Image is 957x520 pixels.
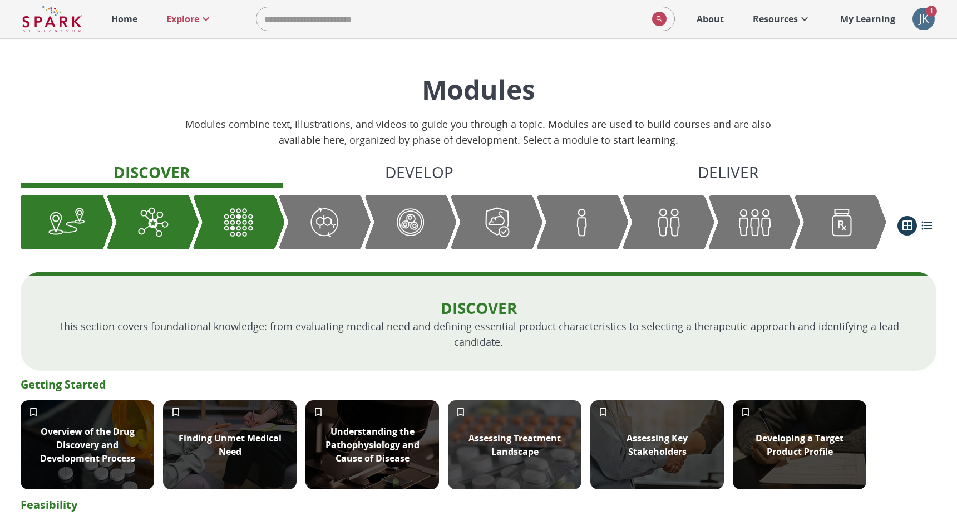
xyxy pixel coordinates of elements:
p: This section covers foundational knowledge: from evaluating medical need and defining essential p... [56,318,901,350]
p: About [697,12,724,26]
div: Different types of pills and tablets [448,400,581,489]
p: Assessing Treatment Landscape [455,431,575,458]
a: About [691,7,729,31]
div: Two people in conversation with one taking notes [163,400,297,489]
svg: Add to My Learning [455,406,466,418]
p: Modules combine text, illustrations, and videos to guide you through a topic. Modules are used to... [181,116,776,148]
p: Getting Started [21,376,936,393]
p: Developing a Target Product Profile [739,431,860,458]
div: JK [912,8,935,30]
div: A microscope examining a sample [305,400,439,489]
svg: Add to My Learning [170,406,181,418]
button: account of current user [912,8,935,30]
a: Home [106,7,143,31]
p: Feasibility [21,497,936,513]
button: grid view [897,216,917,236]
button: search [648,7,667,31]
p: Assessing Key Stakeholders [597,431,717,458]
p: Develop [385,160,453,184]
svg: Add to My Learning [313,406,324,418]
div: Two people engaged in handshake [590,400,724,489]
p: Deliver [698,160,758,184]
svg: Add to My Learning [598,406,609,418]
div: Image coming soon [21,400,154,489]
p: Finding Unmet Medical Need [170,431,290,458]
div: Graphic showing the progression through the Discover, Develop, and Deliver pipeline, highlighting... [21,195,886,249]
p: Modules [181,71,776,107]
a: My Learning [835,7,901,31]
p: Explore [166,12,199,26]
p: Discover [56,297,901,318]
a: Explore [161,7,218,31]
span: 1 [926,6,937,17]
div: A person writing on a document [733,400,866,489]
p: Home [111,12,137,26]
svg: Add to My Learning [28,406,39,418]
svg: Add to My Learning [740,406,751,418]
p: Resources [753,12,798,26]
p: Understanding the Pathophysiology and Cause of Disease [312,425,432,465]
a: Resources [747,7,817,31]
p: My Learning [840,12,895,26]
p: Overview of the Drug Discovery and Development Process [27,425,147,465]
button: list view [917,216,936,236]
img: Logo of SPARK at Stanford [22,6,82,32]
p: Discover [114,160,190,184]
